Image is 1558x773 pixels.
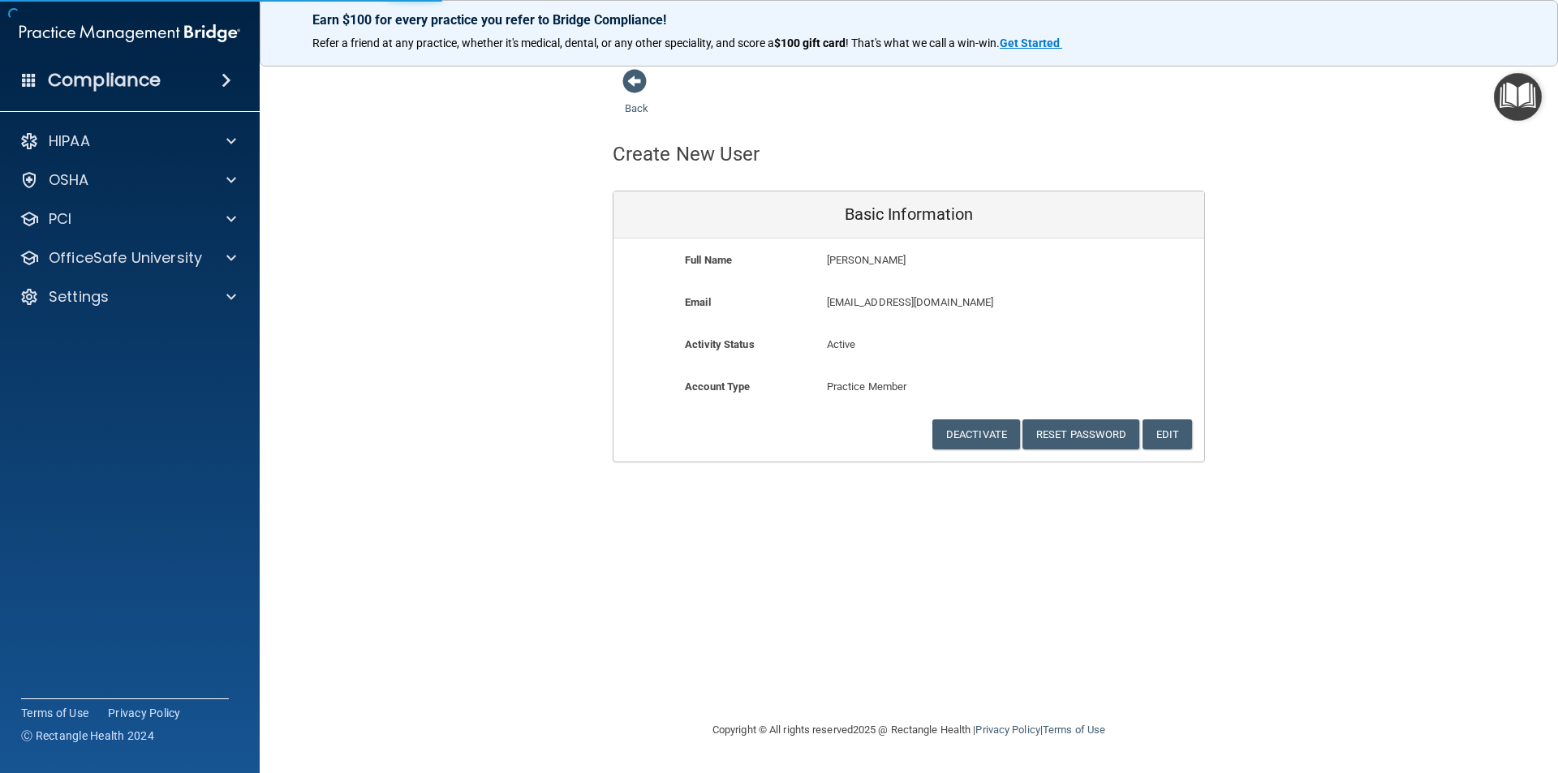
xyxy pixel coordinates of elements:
[613,704,1205,756] div: Copyright © All rights reserved 2025 @ Rectangle Health | |
[49,287,109,307] p: Settings
[975,724,1039,736] a: Privacy Policy
[827,377,992,397] p: Practice Member
[19,209,236,229] a: PCI
[19,287,236,307] a: Settings
[827,251,1086,270] p: [PERSON_NAME]
[19,170,236,190] a: OSHA
[21,728,154,744] span: Ⓒ Rectangle Health 2024
[846,37,1000,49] span: ! That's what we call a win-win.
[19,17,240,49] img: PMB logo
[1043,724,1105,736] a: Terms of Use
[312,12,1505,28] p: Earn $100 for every practice you refer to Bridge Compliance!
[1000,37,1062,49] a: Get Started
[1143,419,1192,449] button: Edit
[49,248,202,268] p: OfficeSafe University
[19,131,236,151] a: HIPAA
[19,248,236,268] a: OfficeSafe University
[827,335,992,354] p: Active
[21,705,88,721] a: Terms of Use
[685,254,732,266] b: Full Name
[108,705,181,721] a: Privacy Policy
[625,83,648,114] a: Back
[685,296,711,308] b: Email
[613,144,760,165] h4: Create New User
[685,338,755,350] b: Activity Status
[1000,37,1060,49] strong: Get Started
[312,37,774,49] span: Refer a friend at any practice, whether it's medical, dental, or any other speciality, and score a
[49,170,89,190] p: OSHA
[1022,419,1139,449] button: Reset Password
[48,69,161,92] h4: Compliance
[49,209,71,229] p: PCI
[932,419,1020,449] button: Deactivate
[1494,73,1542,121] button: Open Resource Center
[827,293,1086,312] p: [EMAIL_ADDRESS][DOMAIN_NAME]
[685,380,750,393] b: Account Type
[49,131,90,151] p: HIPAA
[774,37,846,49] strong: $100 gift card
[613,191,1204,238] div: Basic Information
